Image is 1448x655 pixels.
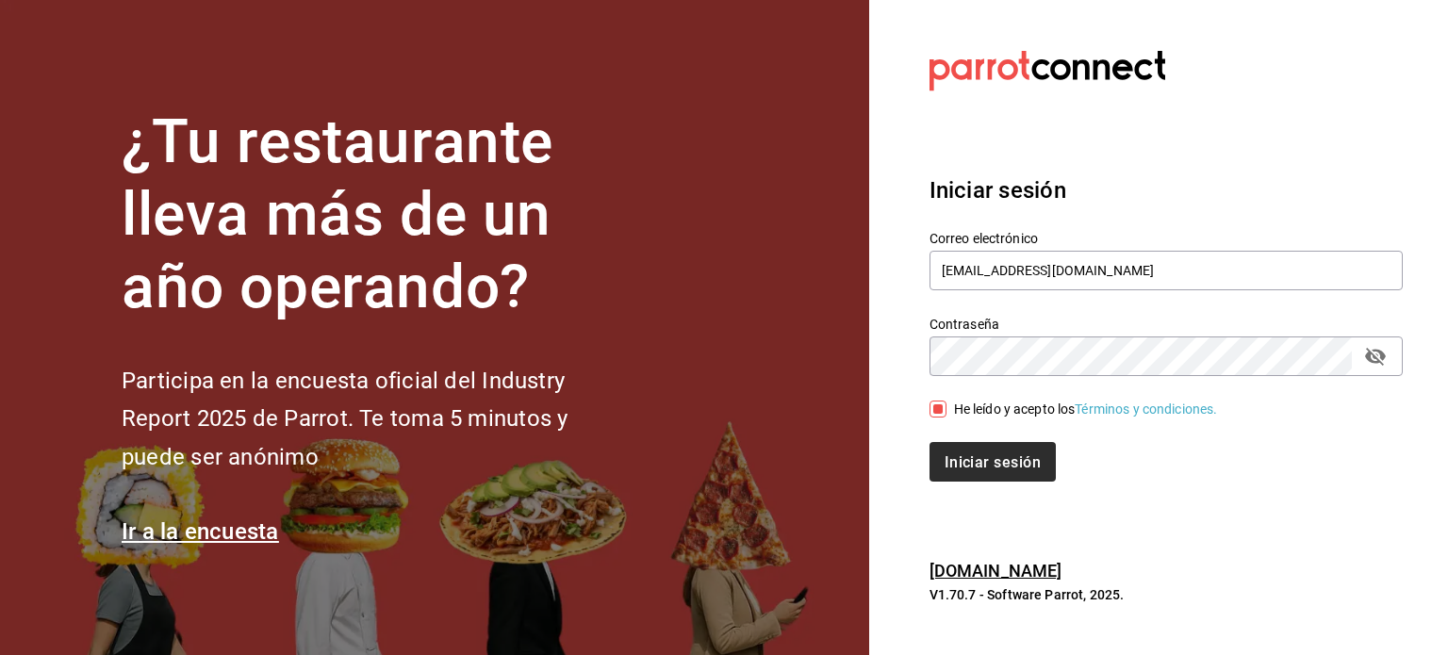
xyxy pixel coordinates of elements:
[122,368,568,471] font: Participa en la encuesta oficial del Industry Report 2025 de Parrot. Te toma 5 minutos y puede se...
[954,401,1076,417] font: He leído y acepto los
[930,251,1403,290] input: Ingresa tu correo electrónico
[930,177,1066,204] font: Iniciar sesión
[122,106,553,322] font: ¿Tu restaurante lleva más de un año operando?
[122,518,279,545] a: Ir a la encuesta
[930,317,999,332] font: Contraseña
[930,587,1125,602] font: V1.70.7 - Software Parrot, 2025.
[930,561,1062,581] a: [DOMAIN_NAME]
[1075,401,1217,417] a: Términos y condiciones.
[1359,340,1391,372] button: campo de contraseña
[930,442,1056,482] button: Iniciar sesión
[930,231,1038,246] font: Correo electrónico
[945,452,1041,470] font: Iniciar sesión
